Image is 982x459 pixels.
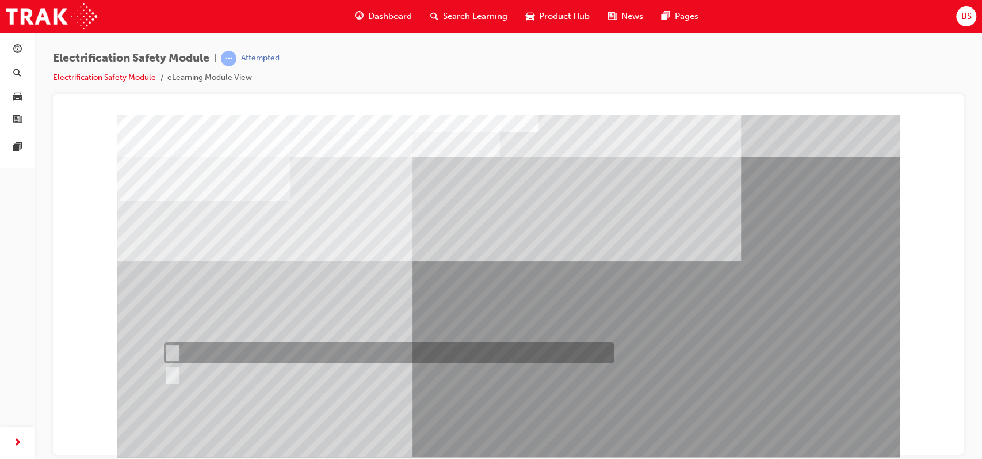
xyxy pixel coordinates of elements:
[539,10,590,23] span: Product Hub
[956,6,976,26] button: BS
[961,10,971,23] span: BS
[652,5,708,28] a: pages-iconPages
[214,52,216,65] span: |
[167,71,252,85] li: eLearning Module View
[346,5,421,28] a: guage-iconDashboard
[443,10,507,23] span: Search Learning
[6,3,97,29] img: Trak
[430,9,438,24] span: search-icon
[13,143,22,153] span: pages-icon
[355,9,364,24] span: guage-icon
[599,5,652,28] a: news-iconNews
[421,5,517,28] a: search-iconSearch Learning
[13,69,21,79] span: search-icon
[53,73,156,82] a: Electrification Safety Module
[13,115,22,126] span: news-icon
[675,10,698,23] span: Pages
[526,9,534,24] span: car-icon
[13,45,22,55] span: guage-icon
[221,51,236,66] span: learningRecordVerb_ATTEMPT-icon
[608,9,617,24] span: news-icon
[517,5,599,28] a: car-iconProduct Hub
[13,92,22,102] span: car-icon
[662,9,670,24] span: pages-icon
[241,53,280,64] div: Attempted
[368,10,412,23] span: Dashboard
[53,52,209,65] span: Electrification Safety Module
[13,436,22,450] span: next-icon
[621,10,643,23] span: News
